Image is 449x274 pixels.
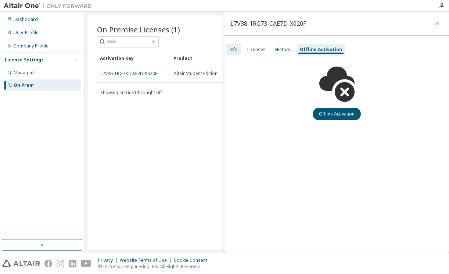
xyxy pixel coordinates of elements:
[173,52,241,64] div: Product
[230,21,306,26] div: L7V38-1RG73-CAE7D-X020F
[97,24,180,35] span: On Premise Licenses (1)
[174,257,212,263] div: Cookie Consent
[44,260,52,267] img: facebook.svg
[247,47,266,53] div: Licenses
[313,108,361,120] button: Offline Activation
[174,71,218,76] span: Altair Student Edition
[69,260,76,267] img: linkedin.svg
[4,2,96,10] img: Altair One
[14,17,38,22] div: Dashboard
[100,89,163,96] span: Showing entries 1 through 1 of 1
[100,52,168,64] div: Activation Key
[5,57,44,63] div: License Settings
[14,43,49,49] div: Company Profile
[14,70,34,76] div: Managed
[300,47,342,53] div: Offline Activation
[275,47,290,53] div: History
[120,257,174,263] div: Website Terms of Use
[2,260,40,267] img: altair_logo.svg
[100,70,157,76] a: L7V38-1RG73-CAE7D-X020F
[14,82,34,88] div: On Prem
[98,263,212,270] p: © 2025 Altair Engineering, Inc. All Rights Reserved.
[81,260,91,267] img: youtube.svg
[14,30,39,36] div: User Profile
[98,257,120,263] div: Privacy
[229,47,238,53] div: Info
[57,260,64,267] img: instagram.svg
